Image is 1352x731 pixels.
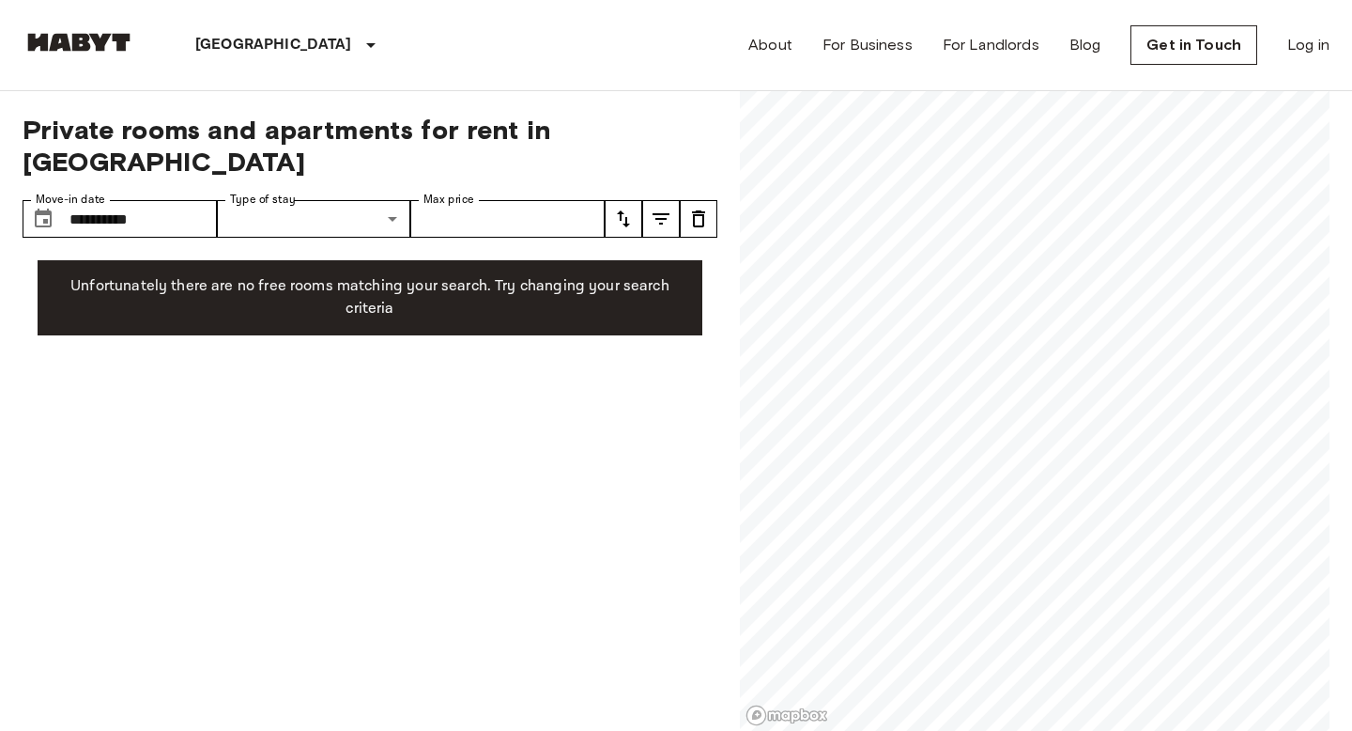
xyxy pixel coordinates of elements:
a: For Business [822,34,913,56]
img: Habyt [23,33,135,52]
a: Blog [1069,34,1101,56]
label: Move-in date [36,192,105,208]
p: Unfortunately there are no free rooms matching your search. Try changing your search criteria [53,275,687,320]
span: Private rooms and apartments for rent in [GEOGRAPHIC_DATA] [23,114,717,178]
button: Choose date, selected date is 24 Sep 2025 [24,200,62,238]
label: Type of stay [230,192,296,208]
a: Log in [1287,34,1329,56]
button: tune [605,200,642,238]
button: tune [680,200,717,238]
a: Get in Touch [1130,25,1257,65]
a: Mapbox logo [745,705,828,726]
p: [GEOGRAPHIC_DATA] [195,34,352,56]
a: For Landlords [943,34,1039,56]
button: tune [642,200,680,238]
label: Max price [423,192,474,208]
a: About [748,34,792,56]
